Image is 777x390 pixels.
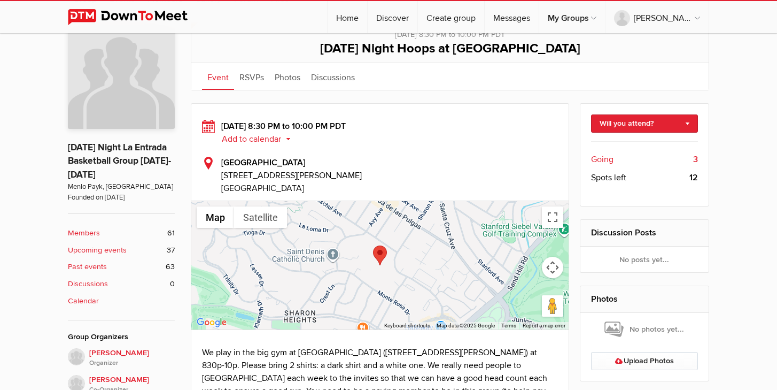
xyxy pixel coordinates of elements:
a: Terms (opens in new tab) [501,323,516,328]
a: Discussion Posts [591,227,656,238]
b: 12 [689,171,698,184]
a: Members 61 [68,227,175,239]
b: Members [68,227,100,239]
a: Upcoming events 37 [68,244,175,256]
a: [PERSON_NAME] [605,1,709,33]
a: Open this area in Google Maps (opens a new window) [194,316,229,330]
a: Discussions 0 [68,278,175,290]
button: Drag Pegman onto the map to open Street View [542,295,563,317]
a: Home [328,1,367,33]
span: Founded on [DATE] [68,193,175,203]
span: [STREET_ADDRESS][PERSON_NAME] [221,169,558,182]
div: No posts yet... [580,247,709,272]
span: 0 [170,278,175,290]
a: RSVPs [234,63,269,90]
span: 61 [167,227,175,239]
button: Add to calendar [221,134,299,144]
span: No photos yet... [604,320,684,339]
b: Discussions [68,278,108,290]
b: [GEOGRAPHIC_DATA] [221,157,305,168]
a: Photos [591,294,618,304]
a: Discussions [306,63,360,90]
span: [GEOGRAPHIC_DATA] [221,183,304,194]
b: Past events [68,261,107,273]
a: Photos [269,63,306,90]
div: [DATE] 8:30 PM to 10:00 PM PDT [202,120,558,146]
img: Google [194,316,229,330]
a: Calendar [68,295,175,307]
img: Thursday Night La Entrada Basketball Group 2025-2026 [68,22,175,129]
a: [PERSON_NAME]Organizer [68,348,175,369]
a: Upload Photos [591,352,698,370]
span: [DATE] Night Hoops at [GEOGRAPHIC_DATA] [320,41,580,56]
a: [DATE] Night La Entrada Basketball Group [DATE]-[DATE] [68,142,171,181]
span: Spots left [591,171,626,184]
b: 3 [693,153,698,166]
a: Create group [418,1,484,33]
span: 37 [167,244,175,256]
button: Show street map [197,207,234,228]
span: Going [591,153,613,166]
span: Menlo Payk, [GEOGRAPHIC_DATA] [68,182,175,192]
a: Report a map error [523,323,565,328]
img: DownToMeet [68,9,204,25]
button: Toggle fullscreen view [542,207,563,228]
a: Discover [368,1,417,33]
div: Group Organizers [68,331,175,343]
button: Keyboard shortcuts [384,322,430,330]
button: Show satellite imagery [234,207,287,228]
span: [PERSON_NAME] [89,347,175,369]
span: Map data ©2025 Google [437,323,495,328]
button: Map camera controls [542,257,563,278]
a: Will you attend? [591,114,698,133]
img: H Lee hoops [68,348,85,365]
b: Upcoming events [68,244,127,256]
span: 63 [166,261,175,273]
a: Messages [485,1,539,33]
a: Event [202,63,234,90]
a: My Groups [539,1,605,33]
b: Calendar [68,295,99,307]
i: Organizer [89,358,175,368]
a: Past events 63 [68,261,175,273]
